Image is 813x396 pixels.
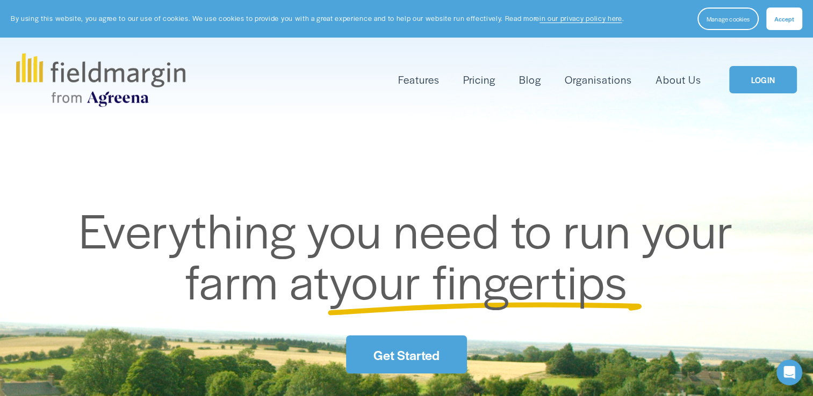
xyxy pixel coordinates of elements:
[79,195,745,314] span: Everything you need to run your farm at
[656,71,701,89] a: About Us
[565,71,632,89] a: Organisations
[398,72,440,87] span: Features
[539,13,622,23] a: in our privacy policy here
[398,71,440,89] a: folder dropdown
[707,14,750,23] span: Manage cookies
[766,8,802,30] button: Accept
[519,71,541,89] a: Blog
[329,246,628,313] span: your fingertips
[463,71,495,89] a: Pricing
[774,14,794,23] span: Accept
[11,13,624,24] p: By using this website, you agree to our use of cookies. We use cookies to provide you with a grea...
[729,66,797,93] a: LOGIN
[697,8,759,30] button: Manage cookies
[346,335,466,373] a: Get Started
[16,53,185,107] img: fieldmargin.com
[776,360,802,385] div: Open Intercom Messenger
